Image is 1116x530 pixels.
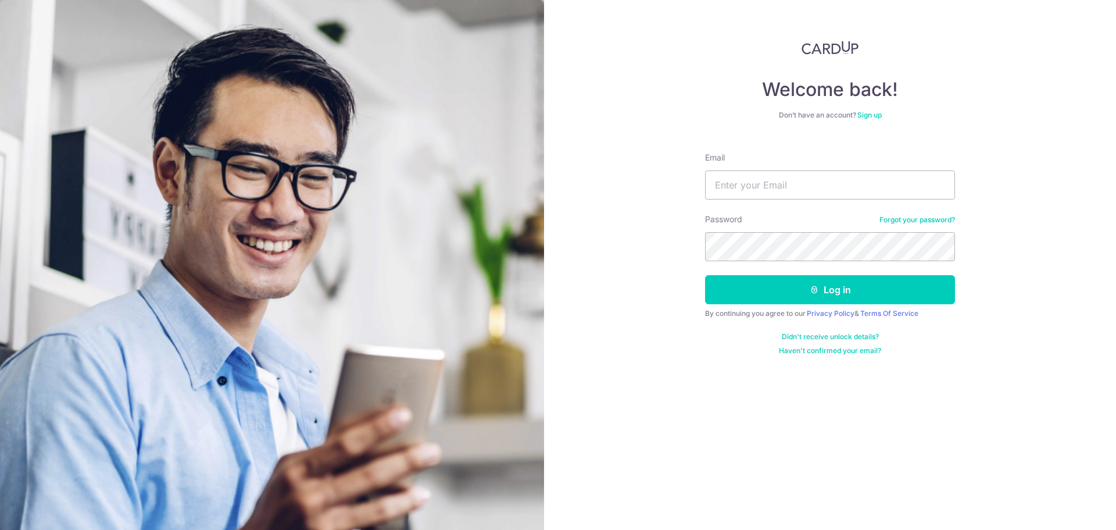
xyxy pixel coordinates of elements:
[705,275,955,304] button: Log in
[782,332,879,342] a: Didn't receive unlock details?
[779,346,881,355] a: Haven't confirmed your email?
[879,215,955,225] a: Forgot your password?
[807,309,854,318] a: Privacy Policy
[705,309,955,318] div: By continuing you agree to our &
[705,170,955,200] input: Enter your Email
[705,111,955,120] div: Don’t have an account?
[857,111,882,119] a: Sign up
[705,152,725,163] label: Email
[705,214,742,225] label: Password
[802,41,859,55] img: CardUp Logo
[860,309,918,318] a: Terms Of Service
[705,78,955,101] h4: Welcome back!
